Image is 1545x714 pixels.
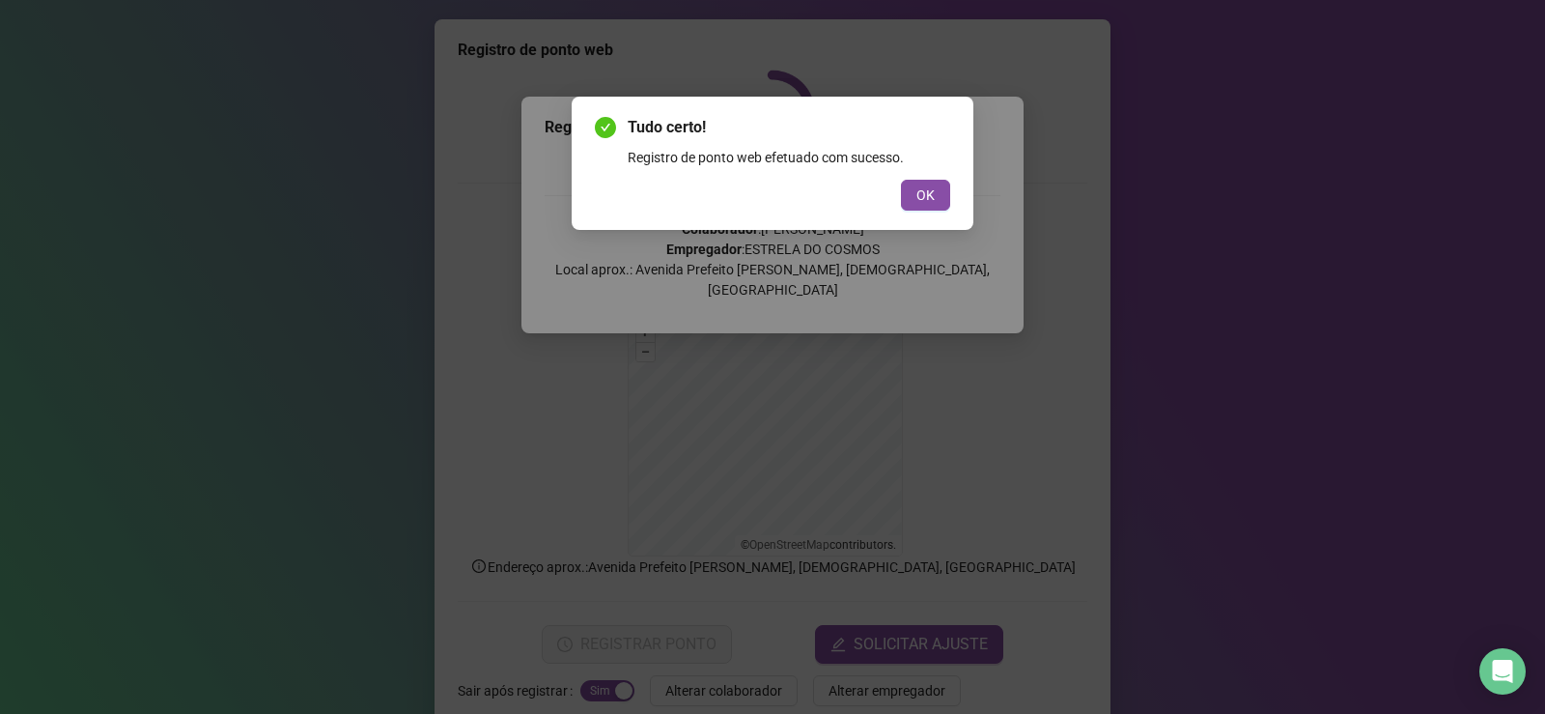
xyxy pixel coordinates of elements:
[901,180,950,211] button: OK
[595,117,616,138] span: check-circle
[628,116,950,139] span: Tudo certo!
[1479,648,1526,695] div: Open Intercom Messenger
[916,185,935,206] span: OK
[628,147,950,168] div: Registro de ponto web efetuado com sucesso.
